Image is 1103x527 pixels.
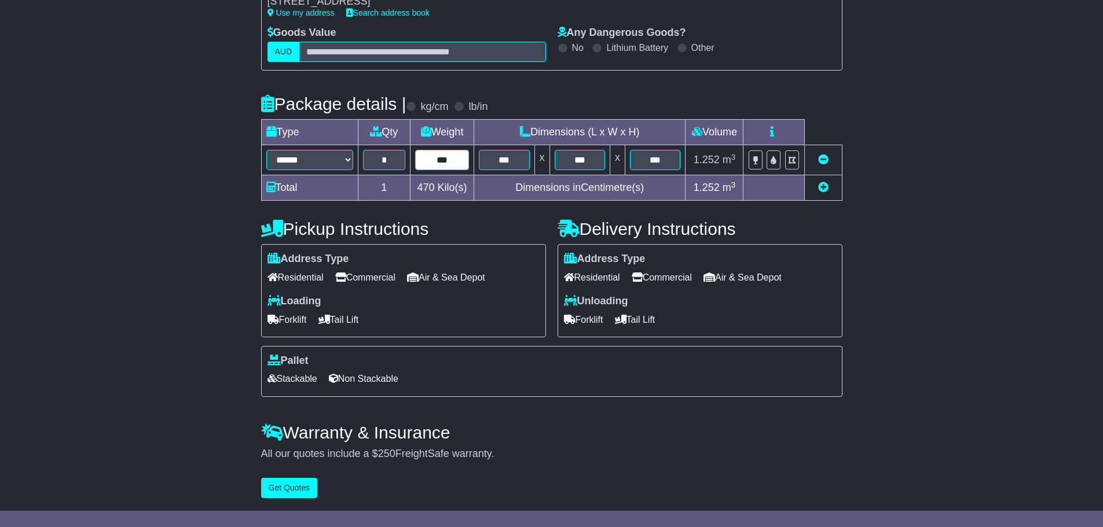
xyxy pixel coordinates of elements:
[261,120,358,145] td: Type
[335,268,395,286] span: Commercial
[564,295,628,308] label: Unloading
[694,182,720,193] span: 1.252
[378,448,395,459] span: 250
[420,101,448,113] label: kg/cm
[564,311,603,329] span: Forklift
[686,120,743,145] td: Volume
[267,311,307,329] span: Forklift
[474,120,686,145] td: Dimensions (L x W x H)
[615,311,655,329] span: Tail Lift
[261,478,318,498] button: Get Quotes
[267,42,300,62] label: AUD
[468,101,488,113] label: lb/in
[632,268,692,286] span: Commercial
[261,448,842,460] div: All our quotes include a $ FreightSafe warranty.
[261,175,358,201] td: Total
[723,154,736,165] span: m
[731,180,736,189] sup: 3
[329,370,398,388] span: Non Stackable
[564,253,646,266] label: Address Type
[267,27,336,39] label: Goods Value
[267,253,349,266] label: Address Type
[346,8,430,17] a: Search address book
[703,268,782,286] span: Air & Sea Depot
[411,175,474,201] td: Kilo(s)
[261,423,842,442] h4: Warranty & Insurance
[534,145,549,175] td: x
[558,219,842,238] h4: Delivery Instructions
[572,42,584,53] label: No
[407,268,485,286] span: Air & Sea Depot
[267,8,335,17] a: Use my address
[558,27,686,39] label: Any Dangerous Goods?
[474,175,686,201] td: Dimensions in Centimetre(s)
[731,153,736,161] sup: 3
[358,120,411,145] td: Qty
[606,42,668,53] label: Lithium Battery
[564,268,620,286] span: Residential
[411,120,474,145] td: Weight
[694,154,720,165] span: 1.252
[417,182,435,193] span: 470
[818,182,829,193] a: Add new item
[267,268,324,286] span: Residential
[267,355,309,367] label: Pallet
[691,42,714,53] label: Other
[818,154,829,165] a: Remove this item
[267,370,317,388] span: Stackable
[723,182,736,193] span: m
[318,311,359,329] span: Tail Lift
[267,295,321,308] label: Loading
[610,145,625,175] td: x
[358,175,411,201] td: 1
[261,94,406,113] h4: Package details |
[261,219,546,238] h4: Pickup Instructions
